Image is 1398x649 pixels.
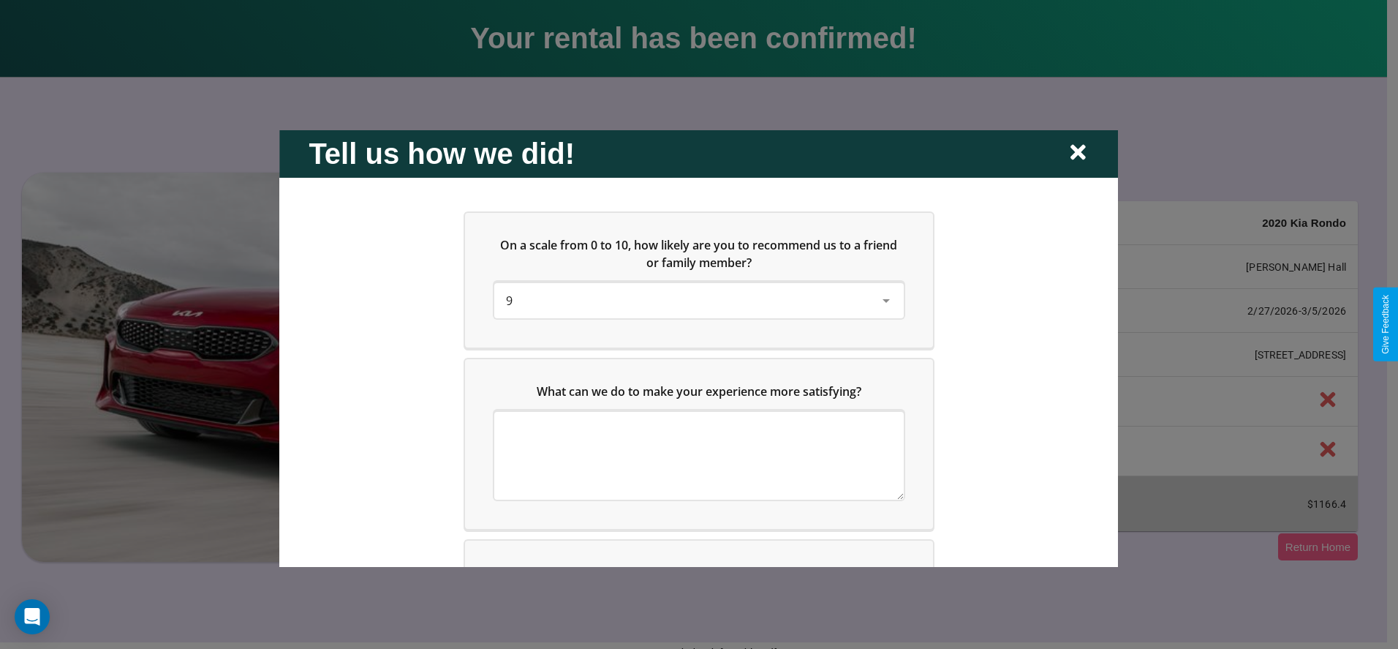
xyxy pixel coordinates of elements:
[1380,295,1391,354] div: Give Feedback
[494,282,904,318] div: On a scale from 0 to 10, how likely are you to recommend us to a friend or family member?
[501,236,901,270] span: On a scale from 0 to 10, how likely are you to recommend us to a friend or family member?
[537,383,861,399] span: What can we do to make your experience more satisfying?
[309,137,575,170] h2: Tell us how we did!
[15,599,50,634] div: Open Intercom Messenger
[509,564,880,580] span: Which of the following features do you value the most in a vehicle?
[494,236,904,271] h5: On a scale from 0 to 10, how likely are you to recommend us to a friend or family member?
[506,292,513,308] span: 9
[465,212,933,347] div: On a scale from 0 to 10, how likely are you to recommend us to a friend or family member?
